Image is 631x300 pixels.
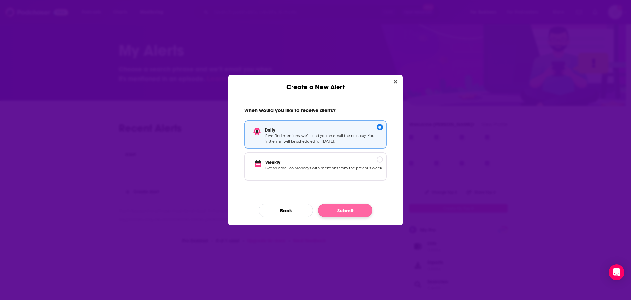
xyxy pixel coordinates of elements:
p: Daily [265,127,383,133]
div: Open Intercom Messenger [609,264,624,280]
button: Submit [318,204,372,217]
p: Weekly [265,160,383,165]
p: If we find mentions, we’ll send you an email the next day. Your first email will be scheduled for... [265,133,383,145]
h2: When would you like to receive alerts? [244,107,387,116]
div: Create a New Alert [228,75,403,91]
button: Back [259,204,313,217]
button: Close [391,78,400,86]
p: Get an email on Mondays with mentions from the previous week. [265,165,383,177]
